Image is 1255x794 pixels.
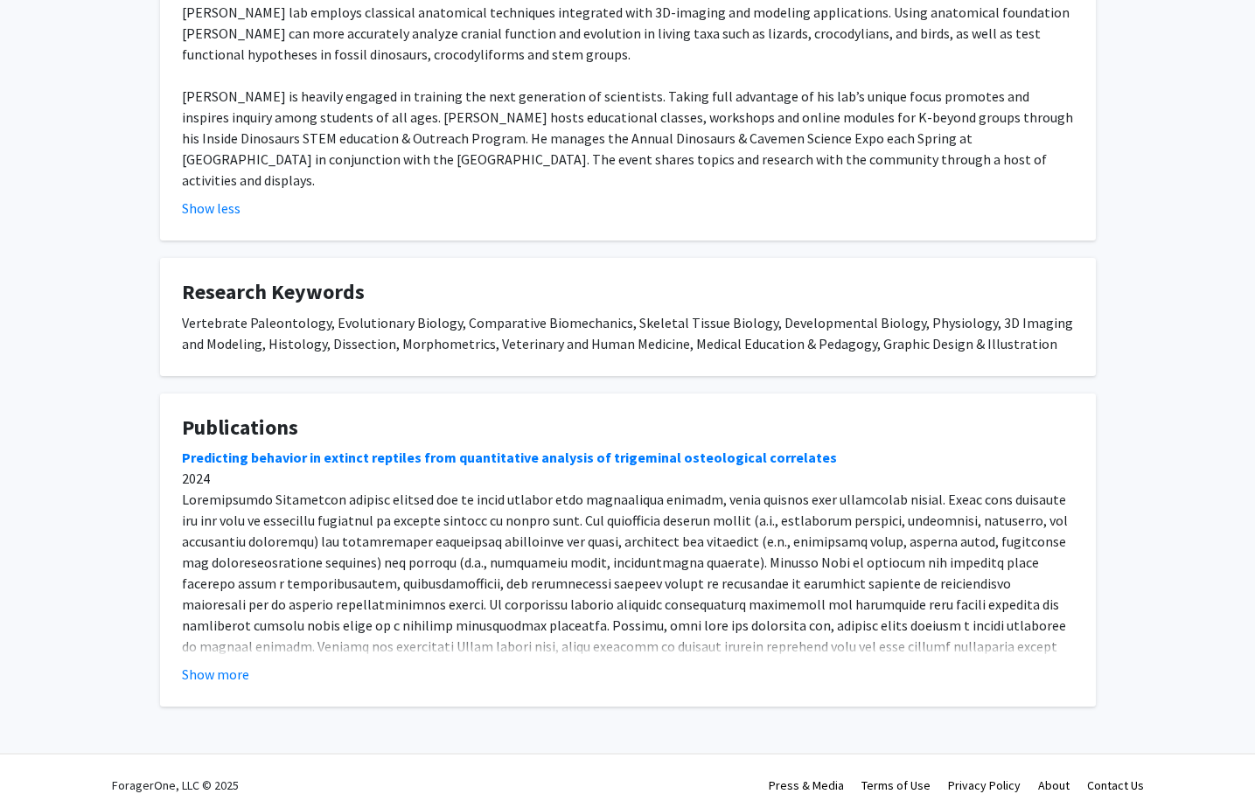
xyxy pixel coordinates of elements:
[182,280,1074,305] h4: Research Keywords
[182,312,1074,354] div: Vertebrate Paleontology, Evolutionary Biology, Comparative Biomechanics, Skeletal Tissue Biology,...
[861,777,931,793] a: Terms of Use
[948,777,1021,793] a: Privacy Policy
[182,664,249,685] button: Show more
[182,198,241,219] button: Show less
[1087,777,1144,793] a: Contact Us
[1038,777,1070,793] a: About
[13,715,74,781] iframe: Chat
[182,415,1074,441] h4: Publications
[182,449,837,466] a: Predicting behavior in extinct reptiles from quantitative analysis of trigeminal osteological cor...
[769,777,844,793] a: Press & Media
